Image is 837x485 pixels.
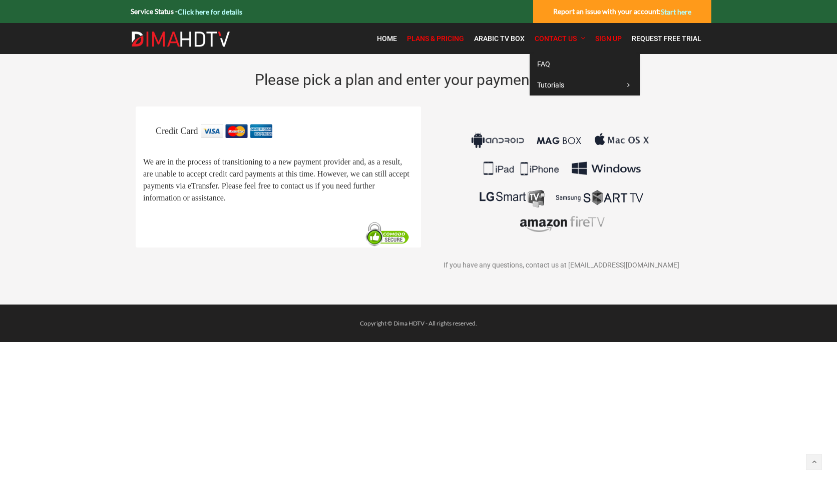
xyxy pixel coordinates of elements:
span: Credit Card [156,126,198,136]
strong: Service Status - [131,7,242,15]
a: Contact Us [530,28,590,49]
span: Tutorials [537,81,564,89]
span: We are in the process of transitioning to a new payment provider and, as a result, are unable to ... [143,158,409,202]
span: Sign Up [595,34,622,42]
span: FAQ [537,60,550,68]
strong: Report an issue with your account: [553,7,691,15]
a: Home [372,28,402,49]
a: Arabic TV Box [469,28,530,49]
a: Click here for details [178,7,242,16]
a: Plans & Pricing [402,28,469,49]
span: Please pick a plan and enter your payment details [255,71,582,88]
a: Start here [661,7,691,16]
span: Plans & Pricing [407,34,464,42]
a: Tutorials [530,74,640,95]
a: FAQ [530,53,640,74]
span: Contact Us [535,34,577,42]
span: Arabic TV Box [474,34,525,42]
span: Request Free Trial [632,34,701,42]
a: Back to top [806,454,822,470]
a: Sign Up [590,28,627,49]
span: If you have any questions, contact us at [EMAIL_ADDRESS][DOMAIN_NAME] [444,261,679,269]
a: Request Free Trial [627,28,706,49]
div: Copyright © Dima HDTV - All rights reserved. [126,317,711,329]
span: Home [377,34,397,42]
img: Dima HDTV [131,31,231,47]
